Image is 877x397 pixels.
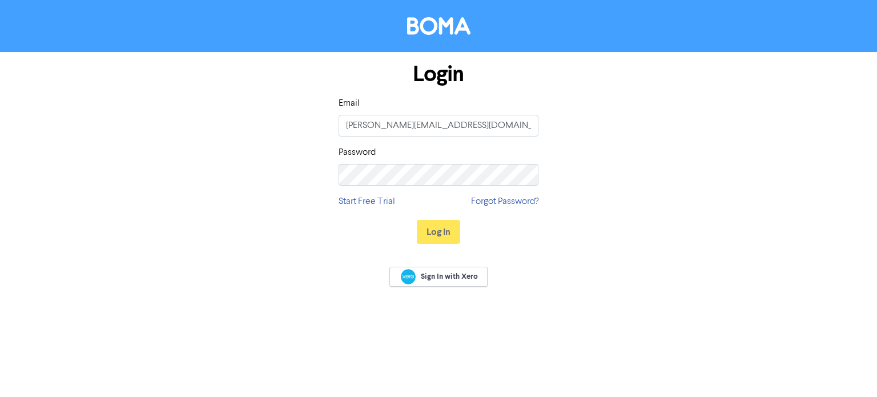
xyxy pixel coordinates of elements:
a: Forgot Password? [471,195,538,208]
a: Start Free Trial [339,195,395,208]
span: Sign In with Xero [421,271,478,282]
label: Password [339,146,376,159]
a: Sign In with Xero [389,267,488,287]
button: Log In [417,220,460,244]
img: BOMA Logo [407,17,470,35]
h1: Login [339,61,538,87]
img: Xero logo [401,269,416,284]
label: Email [339,97,360,110]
